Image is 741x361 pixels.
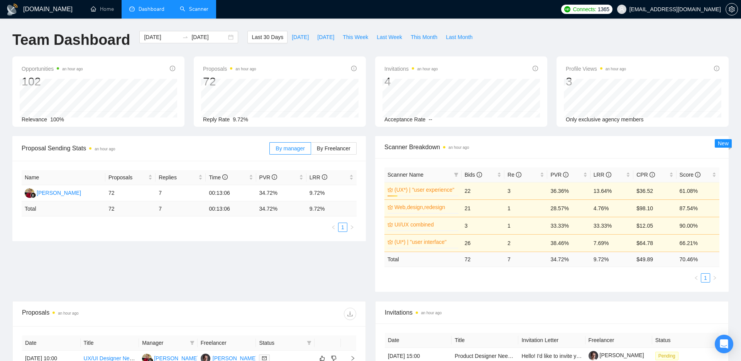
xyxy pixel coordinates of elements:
span: crown [387,239,393,245]
td: 72 [105,201,156,216]
span: crown [387,222,393,227]
td: 28.57% [547,199,590,217]
th: Name [22,170,105,185]
span: Profile Views [566,64,626,73]
span: Last Month [446,33,472,41]
span: info-circle [650,172,655,177]
td: 2 [504,234,547,252]
span: info-circle [516,172,521,177]
span: left [331,225,336,230]
time: an hour ago [417,67,438,71]
button: right [347,223,357,232]
td: 36.36% [547,182,590,199]
td: 66.21% [677,234,719,252]
button: Last Month [442,31,477,43]
td: 87.54% [677,199,719,217]
span: right [712,276,717,280]
div: 4 [384,74,438,89]
span: dashboard [129,6,135,12]
span: filter [454,172,458,177]
input: End date [191,33,227,41]
a: AG[PERSON_NAME] [142,355,198,361]
td: 72 [105,185,156,201]
span: left [694,276,699,280]
span: Score [680,172,700,178]
span: Proposals [108,173,147,182]
time: an hour ago [95,147,115,151]
span: LRR [594,172,611,178]
td: 9.72 % [590,252,633,267]
span: filter [188,337,196,349]
td: 61.08% [677,182,719,199]
td: $64.78 [633,234,676,252]
span: LRR [310,174,327,180]
span: filter [452,169,460,180]
th: Manager [139,335,198,351]
span: -- [429,116,432,123]
td: 34.72 % [547,252,590,267]
td: 4.76% [590,199,633,217]
span: Last Week [377,33,402,41]
td: 72 [462,252,504,267]
span: filter [305,337,313,349]
a: UI/UX combined [394,220,457,229]
th: Invitation Letter [518,333,585,348]
th: Date [385,333,452,348]
span: info-circle [351,66,357,71]
td: 1 [504,199,547,217]
td: 7.69% [590,234,633,252]
div: 102 [22,74,83,89]
span: info-circle [222,174,228,180]
span: right [344,356,355,361]
span: Relevance [22,116,47,123]
span: By manager [276,145,305,152]
a: (UX*) | "user experience" [394,186,457,194]
button: This Week [338,31,372,43]
img: AG [25,188,34,198]
button: right [710,273,719,283]
li: Previous Page [692,273,701,283]
a: Product Designer Needed for New iOS Mobile App [455,353,576,359]
a: (UI*) | "user interface" [394,238,457,246]
span: Connects: [573,5,596,14]
button: left [329,223,338,232]
a: 1 [338,223,347,232]
td: 38.46% [547,234,590,252]
span: PVR [259,174,277,180]
span: setting [726,6,738,12]
li: Next Page [710,273,719,283]
button: download [344,308,356,320]
a: AG[PERSON_NAME] [25,189,81,196]
span: This Week [343,33,368,41]
span: PVR [550,172,568,178]
span: Only exclusive agency members [566,116,644,123]
span: 100% [50,116,64,123]
span: Replies [159,173,197,182]
button: setting [726,3,738,15]
td: 3 [462,217,504,234]
span: mail [262,356,267,361]
img: upwork-logo.png [564,6,570,12]
time: an hour ago [235,67,256,71]
span: Scanner Name [387,172,423,178]
td: 90.00% [677,217,719,234]
td: 7 [504,252,547,267]
td: 3 [504,182,547,199]
span: filter [307,341,311,345]
button: Last 30 Days [247,31,288,43]
td: 70.46 % [677,252,719,267]
span: Dashboard [139,6,164,12]
button: This Month [406,31,442,43]
span: Pending [655,352,678,360]
span: right [350,225,354,230]
td: 34.72 % [256,201,306,216]
a: Web,design,redesign [394,203,457,211]
td: 26 [462,234,504,252]
td: 7 [156,185,206,201]
time: an hour ago [58,311,78,315]
th: Freelancer [198,335,256,351]
button: left [692,273,701,283]
button: [DATE] [313,31,338,43]
td: $12.05 [633,217,676,234]
div: 72 [203,74,256,89]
